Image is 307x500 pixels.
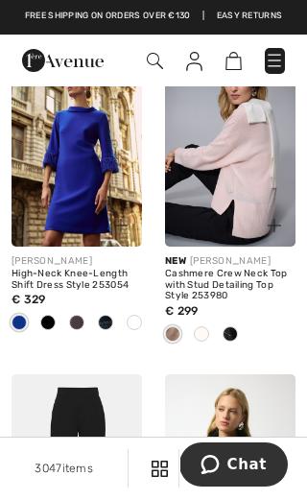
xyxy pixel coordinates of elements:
img: Shopping Bag [225,52,242,70]
div: [PERSON_NAME] [165,254,295,269]
img: 1ère Avenue [22,49,104,72]
div: Cosmos [120,308,149,340]
div: Rose [158,320,187,351]
img: plus_v2.svg [114,219,128,232]
a: 1ère Avenue [22,52,104,68]
div: Mocha [62,308,91,340]
img: Filters [152,461,168,477]
span: € 329 [12,293,46,306]
div: High-Neck Knee-Length Shift Dress Style 253054 [12,269,142,291]
img: My Info [186,52,202,71]
span: 3047 [35,462,61,475]
div: [PERSON_NAME] [12,254,142,269]
iframe: Opens a widget where you can chat to one of our agents [180,442,288,490]
a: Free shipping on orders over €130 [25,10,191,23]
span: | [202,10,204,23]
img: Menu [265,51,284,70]
span: New [165,255,186,267]
div: Royal Sapphire 163 [5,308,34,340]
div: Midnight Blue [91,308,120,340]
div: Vanilla 30 [187,320,216,351]
img: Cashmere Crew Neck Top with Stud Detailing Top Style 253980. Black [165,51,295,247]
img: High-Neck Knee-Length Shift Dress Style 253054. Black [12,51,142,247]
div: Black [216,320,245,351]
a: Easy Returns [217,10,283,23]
div: Cashmere Crew Neck Top with Stud Detailing Top Style 253980 [165,269,295,302]
img: plus_v2.svg [268,219,281,232]
img: Search [147,53,163,69]
div: Black [34,308,62,340]
span: € 299 [165,304,199,318]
